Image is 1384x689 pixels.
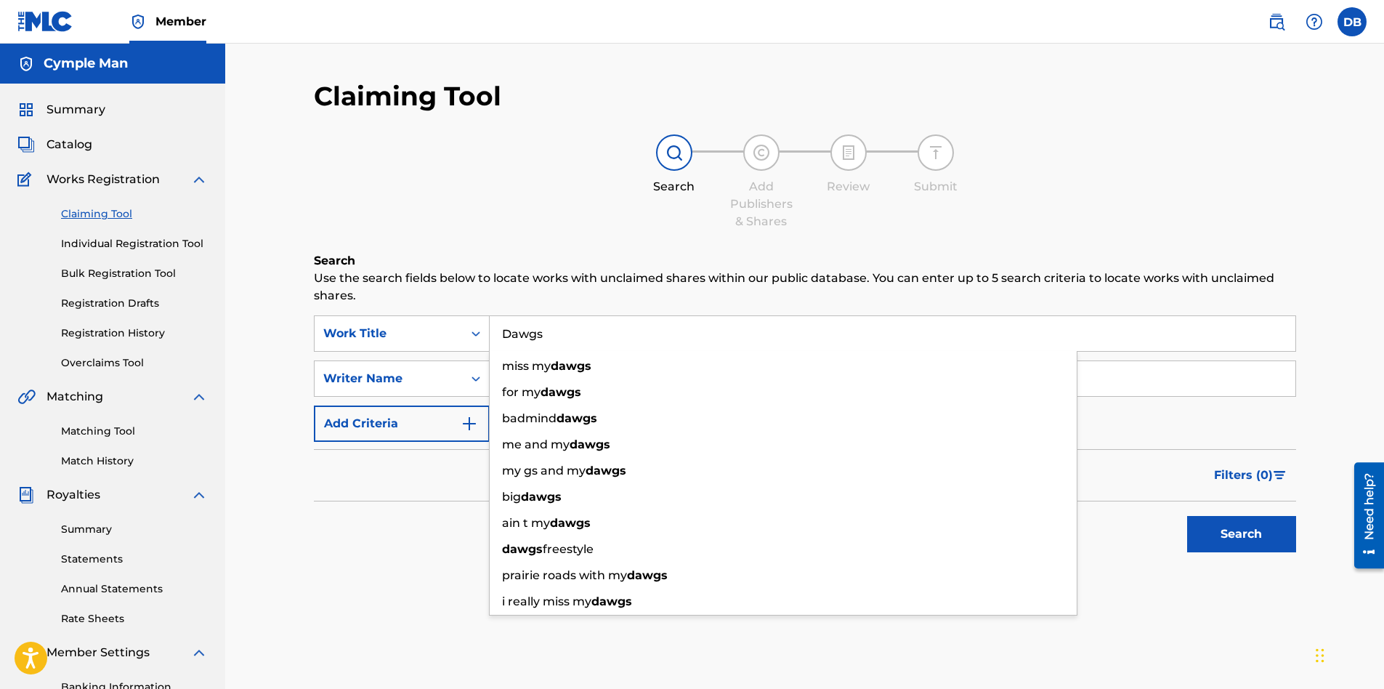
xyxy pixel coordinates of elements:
[502,568,627,582] span: prairie roads with my
[17,11,73,32] img: MLC Logo
[190,486,208,504] img: expand
[323,370,454,387] div: Writer Name
[1274,471,1286,480] img: filter
[61,552,208,567] a: Statements
[17,388,36,406] img: Matching
[627,568,668,582] strong: dawgs
[61,236,208,251] a: Individual Registration Tool
[314,406,490,442] button: Add Criteria
[502,542,543,556] strong: dawgs
[17,136,35,153] img: Catalog
[502,464,586,478] span: my gs and my
[61,326,208,341] a: Registration History
[1338,7,1367,36] div: User Menu
[44,55,128,72] h5: Cymple Man
[502,385,541,399] span: for my
[502,516,550,530] span: ain t my
[17,644,35,661] img: Member Settings
[1214,467,1273,484] span: Filters ( 0 )
[314,270,1296,305] p: Use the search fields below to locate works with unclaimed shares within our public database. You...
[46,486,100,504] span: Royalties
[665,144,683,161] img: step indicator icon for Search
[1343,457,1384,574] iframe: Resource Center
[314,80,501,113] h2: Claiming Tool
[17,486,35,504] img: Royalties
[550,516,591,530] strong: dawgs
[61,611,208,626] a: Rate Sheets
[502,438,570,451] span: me and my
[17,55,35,73] img: Accounts
[521,490,562,504] strong: dawgs
[1262,7,1291,36] a: Public Search
[1187,516,1296,552] button: Search
[551,359,591,373] strong: dawgs
[17,101,105,118] a: SummarySummary
[1268,13,1285,31] img: search
[61,424,208,439] a: Matching Tool
[1300,7,1329,36] div: Help
[543,542,594,556] span: freestyle
[61,454,208,469] a: Match History
[190,171,208,188] img: expand
[17,101,35,118] img: Summary
[17,136,92,153] a: CatalogCatalog
[314,315,1296,560] form: Search Form
[61,296,208,311] a: Registration Drafts
[46,644,150,661] span: Member Settings
[812,178,885,196] div: Review
[899,178,972,196] div: Submit
[190,388,208,406] img: expand
[129,13,147,31] img: Top Rightsholder
[190,644,208,661] img: expand
[927,144,944,161] img: step indicator icon for Submit
[314,252,1296,270] h6: Search
[502,490,521,504] span: big
[570,438,610,451] strong: dawgs
[541,385,581,399] strong: dawgs
[591,595,632,608] strong: dawgs
[502,595,591,608] span: i really miss my
[753,144,770,161] img: step indicator icon for Add Publishers & Shares
[61,206,208,222] a: Claiming Tool
[1311,619,1384,689] iframe: Chat Widget
[46,388,103,406] span: Matching
[502,359,551,373] span: miss my
[840,144,857,161] img: step indicator icon for Review
[1306,13,1323,31] img: help
[461,415,478,432] img: 9d2ae6d4665cec9f34b9.svg
[638,178,711,196] div: Search
[61,266,208,281] a: Bulk Registration Tool
[1316,634,1324,677] div: Drag
[46,136,92,153] span: Catalog
[46,101,105,118] span: Summary
[586,464,626,478] strong: dawgs
[155,13,206,30] span: Member
[61,522,208,537] a: Summary
[17,171,36,188] img: Works Registration
[46,171,160,188] span: Works Registration
[323,325,454,342] div: Work Title
[61,355,208,371] a: Overclaims Tool
[1205,457,1296,493] button: Filters (0)
[557,411,597,425] strong: dawgs
[502,411,557,425] span: badmind
[61,581,208,597] a: Annual Statements
[725,178,798,230] div: Add Publishers & Shares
